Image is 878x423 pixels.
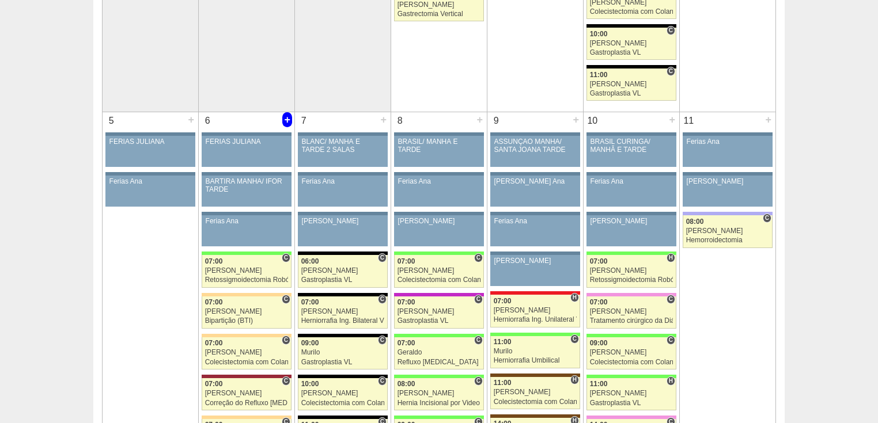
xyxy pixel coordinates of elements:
div: Key: Aviso [586,132,676,136]
div: + [379,112,388,127]
a: FERIAS JULIANA [202,136,292,167]
span: Consultório [474,376,483,386]
div: [PERSON_NAME] [687,178,769,185]
div: Key: Aviso [298,212,388,215]
div: Key: Aviso [202,172,292,176]
div: Key: Blanc [298,293,388,296]
div: [PERSON_NAME] [590,267,673,275]
a: C 07:00 [PERSON_NAME] Retossigmoidectomia Robótica [202,255,292,287]
div: [PERSON_NAME] [494,257,577,265]
div: Key: Albert Einstein [586,416,676,419]
div: Tratamento cirúrgico da Diástase do reto abdomem [590,317,673,325]
span: Consultório [474,253,483,262]
a: Ferias Ana [298,176,388,207]
div: Colecistectomia com Colangiografia VL [398,276,481,284]
div: Key: Blanc [298,251,388,255]
div: Key: Aviso [490,251,580,255]
a: BLANC/ MANHÃ E TARDE 2 SALAS [298,136,388,167]
div: Key: Santa Joana [490,374,580,377]
span: Consultório [282,336,290,345]
div: FERIAS JULIANA [206,138,288,146]
div: ASSUNÇÃO MANHÃ/ SANTA JOANA TARDE [494,138,577,153]
a: C 10:00 [PERSON_NAME] Gastroplastia VL [586,28,676,60]
a: H 11:00 [PERSON_NAME] Colecistectomia com Colangiografia VL [490,377,580,409]
div: [PERSON_NAME] [494,388,577,396]
div: Herniorrafia Ing. Bilateral VL [301,317,385,325]
div: Key: Brasil [586,375,676,378]
a: [PERSON_NAME] Ana [490,176,580,207]
span: 08:00 [398,380,415,388]
div: Ferias Ana [398,178,480,185]
span: 07:00 [398,257,415,265]
span: 07:00 [398,298,415,306]
div: Key: Bartira [202,416,292,419]
span: 07:00 [205,298,223,306]
div: [PERSON_NAME] [398,390,481,397]
div: Key: Brasil [490,333,580,336]
div: 5 [103,112,120,129]
div: Colecistectomia com Colangiografia VL [494,398,577,406]
a: Ferias Ana [202,215,292,246]
span: Consultório [282,376,290,386]
div: [PERSON_NAME] [398,1,481,9]
span: Consultório [474,295,483,304]
span: Consultório [378,336,387,345]
a: C 07:00 [PERSON_NAME] Tratamento cirúrgico da Diástase do reto abdomem [586,296,676,329]
div: BRASIL CURINGA/ MANHÃ E TARDE [591,138,673,153]
span: 11:00 [590,380,608,388]
a: C 07:00 [PERSON_NAME] Herniorrafia Ing. Bilateral VL [298,296,388,329]
span: Hospital [570,293,579,302]
div: Key: Aviso [202,132,292,136]
div: 6 [199,112,217,129]
div: 11 [680,112,698,129]
a: ASSUNÇÃO MANHÃ/ SANTA JOANA TARDE [490,136,580,167]
span: 11:00 [494,379,512,387]
div: Ferias Ana [109,178,192,185]
a: BRASIL CURINGA/ MANHÃ E TARDE [586,136,676,167]
div: [PERSON_NAME] [301,390,385,397]
div: Key: Aviso [683,132,773,136]
span: 11:00 [494,338,512,346]
span: 07:00 [205,380,223,388]
span: 07:00 [494,297,512,305]
div: Ferias Ana [687,138,769,146]
div: Gastroplastia VL [301,359,385,366]
a: C 08:00 [PERSON_NAME] Hernia Incisional por Video [394,378,484,410]
div: [PERSON_NAME] [205,349,289,356]
div: Gastrectomia Vertical [398,10,481,18]
div: Key: Sírio Libanês [202,375,292,378]
a: [PERSON_NAME] [394,215,484,246]
a: C 11:00 Murilo Herniorrafia Umbilical [490,336,580,368]
div: Key: Aviso [105,172,195,176]
a: C 09:00 Murilo Gastroplastia VL [298,337,388,369]
a: C 09:00 [PERSON_NAME] Colecistectomia com Colangiografia VL [586,337,676,369]
span: 11:00 [590,71,608,79]
div: Key: Aviso [202,212,292,215]
div: [PERSON_NAME] [205,308,289,315]
span: Hospital [570,375,579,384]
div: [PERSON_NAME] [494,307,577,314]
div: Correção do Refluxo [MEDICAL_DATA] esofágico Robótico [205,399,289,407]
a: H 11:00 [PERSON_NAME] Gastroplastia VL [586,378,676,410]
span: Consultório [570,334,579,344]
div: Key: Blanc [298,416,388,419]
a: [PERSON_NAME] [298,215,388,246]
span: 10:00 [301,380,319,388]
a: C 07:00 Geraldo Refluxo [MEDICAL_DATA] esofágico Robótico [394,337,484,369]
div: Herniorrafia Ing. Unilateral VL [494,316,577,323]
div: Key: Aviso [394,172,484,176]
div: Ferias Ana [302,178,384,185]
a: Ferias Ana [683,136,773,167]
div: [PERSON_NAME] [398,308,481,315]
div: Geraldo [398,349,481,356]
span: 07:00 [205,339,223,347]
div: FERIAS JULIANA [109,138,192,146]
div: Key: Blanc [298,375,388,378]
div: Key: Blanc [586,65,676,68]
div: Key: Aviso [105,132,195,136]
a: C 11:00 [PERSON_NAME] Gastroplastia VL [586,68,676,101]
div: BLANC/ MANHÃ E TARDE 2 SALAS [302,138,384,153]
div: 10 [584,112,601,129]
div: Key: Brasil [394,334,484,337]
div: Key: Blanc [298,334,388,337]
